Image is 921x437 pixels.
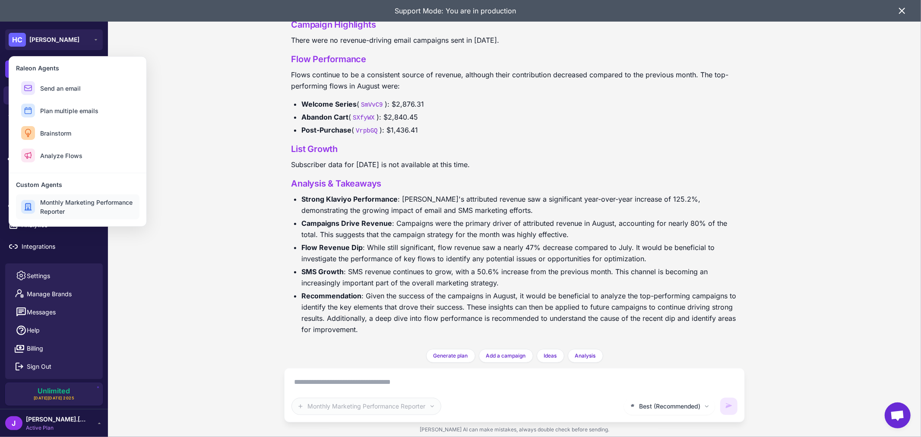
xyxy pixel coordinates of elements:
[5,60,103,78] button: +New Chat
[3,237,104,256] a: Integrations
[40,84,81,93] span: Send an email
[16,145,139,166] button: Analyze Flows
[301,111,738,123] li: ( ): $2,840.45
[291,53,738,66] h3: Flow Performance
[291,398,441,415] button: Monthly Marketing Performance Reporter
[3,86,104,104] a: Chats
[34,395,75,401] span: [DATE][DATE] 2025
[16,100,139,121] button: Plan multiple emails
[27,307,56,317] span: Messages
[16,63,139,73] h3: Raleon Agents
[301,218,738,240] li: : Campaigns were the primary driver of attributed revenue in August, accounting for nearly 80% of...
[354,127,379,135] code: VrpbGQ
[40,198,134,216] span: Monthly Marketing Performance Reporter
[301,193,738,216] li: : [PERSON_NAME]'s attributed revenue saw a significant year-over-year increase of 125.2%, demonst...
[9,321,99,339] a: Help
[486,352,526,360] span: Add a campaign
[9,33,26,47] div: HC
[9,358,99,376] button: Sign Out
[29,35,79,44] span: [PERSON_NAME]
[544,352,557,360] span: Ideas
[3,194,104,212] a: Segments
[291,159,738,170] p: Subscriber data for [DATE] is not available at this time.
[575,352,596,360] span: Analysis
[301,100,357,108] strong: Welcome Series
[301,266,738,288] li: : SMS revenue continues to grow, with a 50.6% increase from the previous month. This channel is b...
[26,415,86,424] span: [PERSON_NAME].[PERSON_NAME]
[27,289,72,299] span: Manage Brands
[885,402,911,428] div: Open chat
[27,271,50,281] span: Settings
[301,291,361,300] strong: Recommendation
[22,242,98,251] span: Integrations
[3,216,104,234] a: Analytics
[301,195,398,203] strong: Strong Klaviyo Performance
[27,326,40,335] span: Help
[537,349,564,363] button: Ideas
[40,106,98,115] span: Plan multiple emails
[301,242,738,264] li: : While still significant, flow revenue saw a nearly 47% decrease compared to July. It would be b...
[26,424,86,432] span: Active Plan
[27,362,51,371] span: Sign Out
[291,177,738,190] h3: Analysis & Takeaways
[3,108,104,126] a: Knowledge
[301,219,392,228] strong: Campaigns Drive Revenue
[568,349,603,363] button: Analysis
[301,243,363,252] strong: Flow Revenue Dip
[426,349,475,363] button: Generate plan
[291,142,738,155] h3: List Growth
[301,124,738,136] li: ( ): $1,436.41
[16,78,139,98] button: Send an email
[16,194,139,219] button: Monthly Marketing Performance Reporter
[27,344,43,353] span: Billing
[16,123,139,143] button: Brainstorm
[301,267,344,276] strong: SMS Growth
[38,387,70,394] span: Unlimited
[40,151,82,160] span: Analyze Flows
[5,29,103,50] button: HC[PERSON_NAME]
[5,416,22,430] div: J
[639,402,701,411] span: Best (Recommended)
[9,303,99,321] button: Messages
[3,173,104,191] a: Calendar
[291,35,738,46] p: There were no revenue-driving email campaigns sent in [DATE].
[40,129,71,138] span: Brainstorm
[301,113,348,121] strong: Abandon Cart
[3,151,104,169] a: Campaigns
[284,422,745,437] div: [PERSON_NAME] AI can make mistakes, always double check before sending.
[301,290,738,335] li: : Given the success of the campaigns in August, it would be beneficial to analyze the top-perform...
[301,126,351,134] strong: Post-Purchase
[301,98,738,110] li: ( ): $2,876.31
[16,180,139,189] h3: Custom Agents
[479,349,533,363] button: Add a campaign
[291,69,738,92] p: Flows continue to be a consistent source of revenue, although their contribution decreased compar...
[624,398,715,415] button: Best (Recommended)
[359,101,384,109] code: SmVvC9
[351,114,376,122] code: SXfyWX
[3,130,104,148] a: Brief Design
[434,352,468,360] span: Generate plan
[291,18,738,31] h3: Campaign Highlights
